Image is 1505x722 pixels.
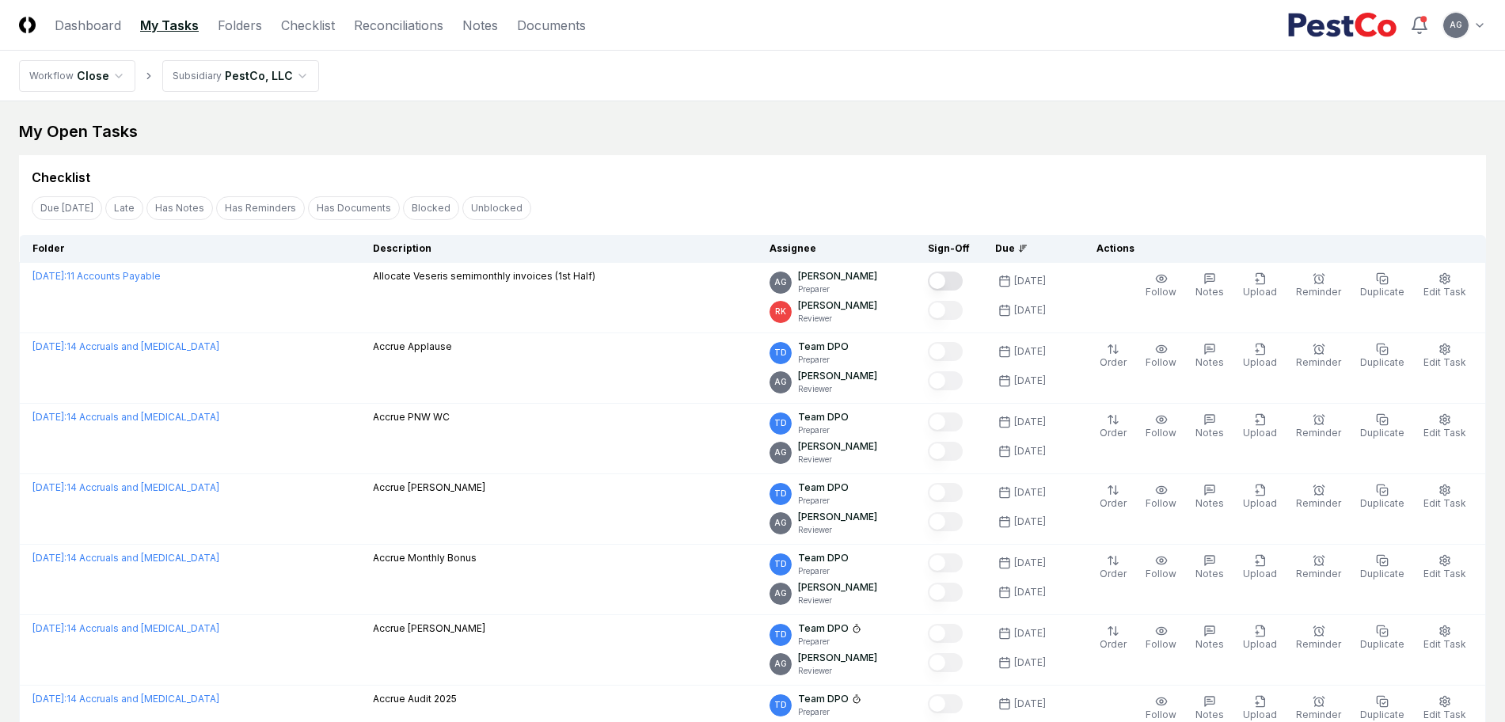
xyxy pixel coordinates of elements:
[1192,269,1227,302] button: Notes
[32,340,67,352] span: [DATE] :
[1357,481,1408,514] button: Duplicate
[1420,621,1469,655] button: Edit Task
[19,60,319,92] nav: breadcrumb
[216,196,305,220] button: Has Reminders
[32,411,67,423] span: [DATE] :
[774,629,787,640] span: TD
[774,446,787,458] span: AG
[20,235,360,263] th: Folder
[1293,269,1344,302] button: Reminder
[798,706,861,718] p: Preparer
[1142,340,1180,373] button: Follow
[798,481,849,495] p: Team DPO
[1293,551,1344,584] button: Reminder
[798,383,877,395] p: Reviewer
[1293,621,1344,655] button: Reminder
[1014,415,1046,429] div: [DATE]
[774,417,787,429] span: TD
[1014,655,1046,670] div: [DATE]
[360,235,757,263] th: Description
[403,196,459,220] button: Blocked
[1420,410,1469,443] button: Edit Task
[798,269,877,283] p: [PERSON_NAME]
[1195,497,1224,509] span: Notes
[1293,340,1344,373] button: Reminder
[1240,551,1280,584] button: Upload
[1296,286,1341,298] span: Reminder
[173,69,222,83] div: Subsidiary
[1243,356,1277,368] span: Upload
[1146,709,1176,720] span: Follow
[1014,344,1046,359] div: [DATE]
[1146,427,1176,439] span: Follow
[373,692,457,706] p: Accrue Audit 2025
[1243,568,1277,579] span: Upload
[1096,481,1130,514] button: Order
[774,558,787,570] span: TD
[19,120,1486,142] div: My Open Tasks
[1142,621,1180,655] button: Follow
[32,481,67,493] span: [DATE] :
[32,693,67,705] span: [DATE] :
[517,16,586,35] a: Documents
[1014,485,1046,500] div: [DATE]
[798,283,877,295] p: Preparer
[774,517,787,529] span: AG
[1293,481,1344,514] button: Reminder
[1240,621,1280,655] button: Upload
[32,481,219,493] a: [DATE]:14 Accruals and [MEDICAL_DATA]
[1142,481,1180,514] button: Follow
[32,270,67,282] span: [DATE] :
[462,196,531,220] button: Unblocked
[928,442,963,461] button: Mark complete
[1243,709,1277,720] span: Upload
[1195,709,1224,720] span: Notes
[798,313,877,325] p: Reviewer
[798,410,849,424] p: Team DPO
[798,665,877,677] p: Reviewer
[1240,340,1280,373] button: Upload
[1146,568,1176,579] span: Follow
[1014,444,1046,458] div: [DATE]
[1360,638,1404,650] span: Duplicate
[1287,13,1397,38] img: PestCo logo
[1420,340,1469,373] button: Edit Task
[1243,497,1277,509] span: Upload
[140,16,199,35] a: My Tasks
[928,342,963,361] button: Mark complete
[1243,286,1277,298] span: Upload
[1423,356,1466,368] span: Edit Task
[798,495,849,507] p: Preparer
[798,510,877,524] p: [PERSON_NAME]
[1014,697,1046,711] div: [DATE]
[1096,551,1130,584] button: Order
[1195,568,1224,579] span: Notes
[1014,274,1046,288] div: [DATE]
[1096,340,1130,373] button: Order
[1420,551,1469,584] button: Edit Task
[1192,340,1227,373] button: Notes
[1014,303,1046,317] div: [DATE]
[1357,410,1408,443] button: Duplicate
[774,699,787,711] span: TD
[995,241,1058,256] div: Due
[1420,481,1469,514] button: Edit Task
[1100,638,1127,650] span: Order
[19,17,36,33] img: Logo
[1195,356,1224,368] span: Notes
[798,551,849,565] p: Team DPO
[32,552,219,564] a: [DATE]:14 Accruals and [MEDICAL_DATA]
[1014,515,1046,529] div: [DATE]
[1296,356,1341,368] span: Reminder
[1192,621,1227,655] button: Notes
[1142,269,1180,302] button: Follow
[798,340,849,354] p: Team DPO
[1357,340,1408,373] button: Duplicate
[32,270,161,282] a: [DATE]:11 Accounts Payable
[1357,551,1408,584] button: Duplicate
[32,552,67,564] span: [DATE] :
[1146,286,1176,298] span: Follow
[146,196,213,220] button: Has Notes
[798,595,877,606] p: Reviewer
[1195,286,1224,298] span: Notes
